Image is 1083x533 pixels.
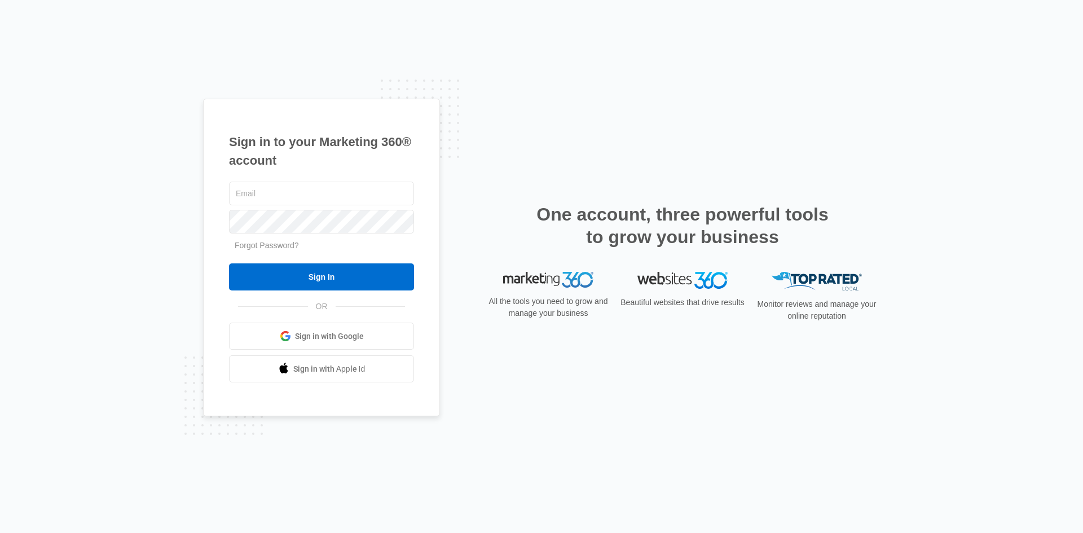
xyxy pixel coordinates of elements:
[772,272,862,290] img: Top Rated Local
[619,297,746,309] p: Beautiful websites that drive results
[235,241,299,250] a: Forgot Password?
[229,133,414,170] h1: Sign in to your Marketing 360® account
[295,331,364,342] span: Sign in with Google
[503,272,593,288] img: Marketing 360
[229,182,414,205] input: Email
[308,301,336,312] span: OR
[293,363,366,375] span: Sign in with Apple Id
[229,323,414,350] a: Sign in with Google
[229,355,414,382] a: Sign in with Apple Id
[229,263,414,290] input: Sign In
[754,298,880,322] p: Monitor reviews and manage your online reputation
[637,272,728,288] img: Websites 360
[533,203,832,248] h2: One account, three powerful tools to grow your business
[485,296,611,319] p: All the tools you need to grow and manage your business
